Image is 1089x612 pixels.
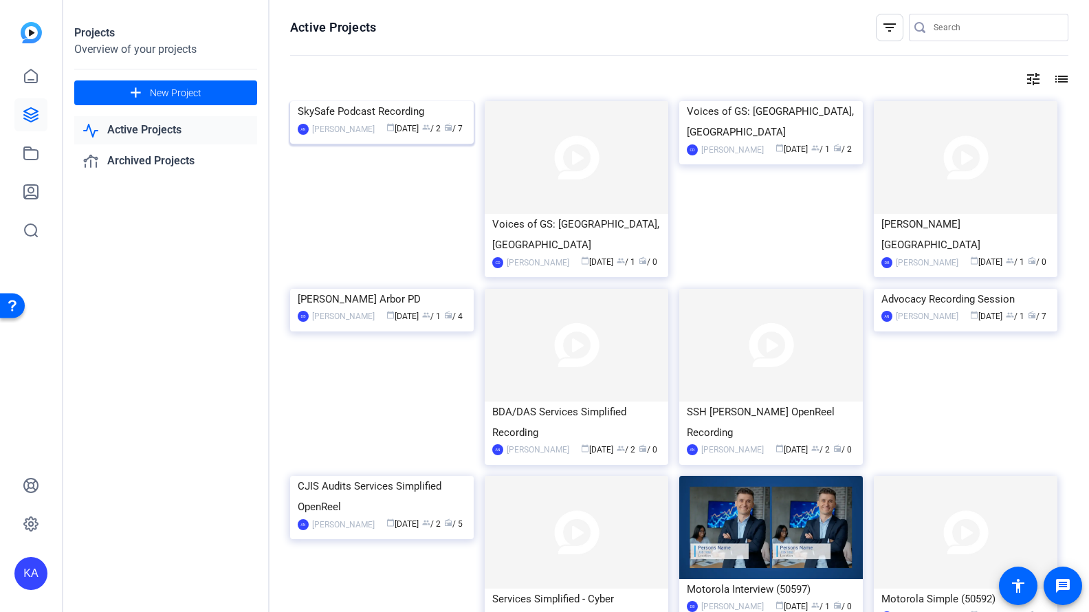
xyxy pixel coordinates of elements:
div: [PERSON_NAME] [312,518,375,532]
span: [DATE] [581,257,613,267]
div: Overview of your projects [74,41,257,58]
a: Active Projects [74,116,257,144]
div: AN [687,444,698,455]
span: / 7 [444,124,463,133]
span: radio [444,123,452,131]
span: radio [833,601,841,609]
div: AN [298,519,309,530]
mat-icon: accessibility [1010,578,1026,594]
div: AN [492,444,503,455]
span: / 1 [422,312,441,321]
div: [PERSON_NAME] [701,443,764,457]
span: group [617,444,625,452]
span: [DATE] [386,312,419,321]
span: calendar_today [386,518,395,527]
span: [DATE] [775,445,808,455]
div: [PERSON_NAME] [312,309,375,323]
div: CD [687,144,698,155]
span: / 2 [833,144,852,154]
span: group [1006,256,1014,265]
span: / 4 [444,312,463,321]
span: calendar_today [581,256,589,265]
div: AN [298,124,309,135]
span: / 0 [833,602,852,611]
div: DB [881,257,892,268]
span: / 1 [811,602,830,611]
span: / 1 [811,144,830,154]
div: [PERSON_NAME] [701,143,764,157]
span: group [422,123,430,131]
div: DB [687,601,698,612]
span: radio [833,444,841,452]
span: / 1 [1006,312,1024,321]
span: calendar_today [970,311,978,319]
span: group [811,144,819,152]
span: radio [444,311,452,319]
h1: Active Projects [290,19,376,36]
mat-icon: message [1055,578,1071,594]
mat-icon: add [127,85,144,102]
div: AN [881,311,892,322]
span: / 0 [1028,257,1046,267]
span: calendar_today [775,144,784,152]
div: CJIS Audits Services Simplified OpenReel [298,476,466,517]
div: [PERSON_NAME] [896,256,958,270]
div: Advocacy Recording Session [881,289,1050,309]
span: calendar_today [775,444,784,452]
span: / 2 [422,519,441,529]
mat-icon: filter_list [881,19,898,36]
input: Search [934,19,1057,36]
span: group [422,518,430,527]
a: Archived Projects [74,147,257,175]
div: CD [492,257,503,268]
span: group [617,256,625,265]
div: Voices of GS: [GEOGRAPHIC_DATA], [GEOGRAPHIC_DATA] [687,101,855,142]
span: group [1006,311,1014,319]
div: [PERSON_NAME][GEOGRAPHIC_DATA] [881,214,1050,255]
span: calendar_today [581,444,589,452]
span: New Project [150,86,201,100]
button: New Project [74,80,257,105]
span: / 1 [1006,257,1024,267]
span: radio [1028,311,1036,319]
span: / 2 [422,124,441,133]
div: [PERSON_NAME] [507,256,569,270]
span: radio [639,256,647,265]
img: blue-gradient.svg [21,22,42,43]
div: [PERSON_NAME] [312,122,375,136]
div: Motorola Interview (50597) [687,579,855,600]
span: radio [444,518,452,527]
span: radio [639,444,647,452]
div: Projects [74,25,257,41]
span: radio [833,144,841,152]
span: [DATE] [970,312,1002,321]
span: calendar_today [386,123,395,131]
mat-icon: list [1052,71,1068,87]
span: radio [1028,256,1036,265]
span: calendar_today [970,256,978,265]
span: [DATE] [581,445,613,455]
mat-icon: tune [1025,71,1042,87]
span: calendar_today [775,601,784,609]
span: calendar_today [386,311,395,319]
span: [DATE] [775,144,808,154]
span: [DATE] [970,257,1002,267]
span: [DATE] [386,124,419,133]
div: Voices of GS: [GEOGRAPHIC_DATA], [GEOGRAPHIC_DATA] [492,214,661,255]
span: / 1 [617,257,635,267]
div: [PERSON_NAME] [507,443,569,457]
span: / 0 [833,445,852,455]
span: / 5 [444,519,463,529]
div: [PERSON_NAME] [896,309,958,323]
span: group [811,444,819,452]
span: [DATE] [775,602,808,611]
span: / 0 [639,257,657,267]
span: group [811,601,819,609]
span: [DATE] [386,519,419,529]
span: group [422,311,430,319]
div: DB [298,311,309,322]
div: [PERSON_NAME] Arbor PD [298,289,466,309]
span: / 2 [617,445,635,455]
div: KA [14,557,47,590]
div: SkySafe Podcast Recording [298,101,466,122]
